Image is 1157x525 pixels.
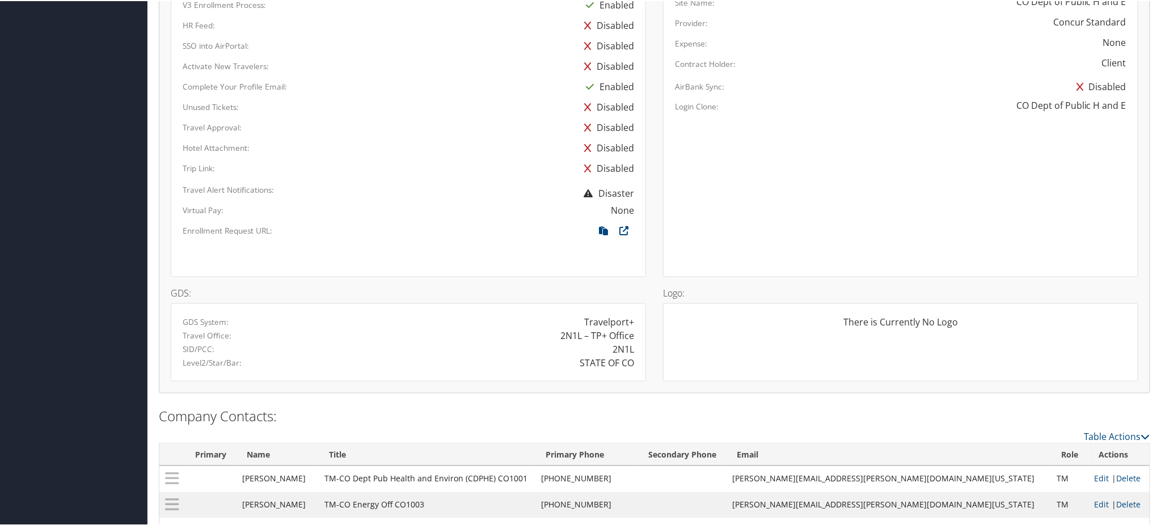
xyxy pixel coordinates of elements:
[727,465,1052,491] td: [PERSON_NAME][EMAIL_ADDRESS][PERSON_NAME][DOMAIN_NAME][US_STATE]
[580,75,634,96] div: Enabled
[183,100,239,112] label: Unused Tickets:
[675,314,1126,337] div: There is Currently No Logo
[183,329,231,340] label: Travel Office:
[1089,465,1150,491] td: |
[1089,443,1150,465] th: Actions
[1084,429,1150,442] a: Table Actions
[560,328,634,341] div: 2N1L – TP+ Office
[578,14,634,35] div: Disabled
[1071,75,1126,96] div: Disabled
[183,141,250,153] label: Hotel Attachment:
[183,183,274,194] label: Travel Alert Notifications:
[1053,14,1126,28] div: Concur Standard
[1089,491,1150,517] td: |
[171,287,646,297] h4: GDS:
[613,341,634,355] div: 2N1L
[675,57,736,69] label: Contract Holder:
[675,80,724,91] label: AirBank Sync:
[183,342,214,354] label: SID/PCC:
[1102,55,1126,69] div: Client
[183,121,242,132] label: Travel Approval:
[535,465,638,491] td: [PHONE_NUMBER]
[319,465,535,491] td: TM-CO Dept Pub Health and Environ (CDPHE) CO1001
[663,287,1138,297] h4: Logo:
[183,60,269,71] label: Activate New Travelers:
[183,39,249,50] label: SSO into AirPortal:
[183,19,215,30] label: HR Feed:
[535,443,638,465] th: Primary Phone
[183,356,242,367] label: Level2/Star/Bar:
[319,491,535,517] td: TM-CO Energy Off CO1003
[237,443,319,465] th: Name
[578,157,634,177] div: Disabled
[1016,98,1126,111] div: CO Dept of Public H and E
[675,100,719,111] label: Login Clone:
[159,405,1150,425] h2: Company Contacts:
[578,35,634,55] div: Disabled
[183,80,287,91] label: Complete Your Profile Email:
[675,37,707,48] label: Expense:
[727,491,1052,517] td: [PERSON_NAME][EMAIL_ADDRESS][PERSON_NAME][DOMAIN_NAME][US_STATE]
[183,315,229,327] label: GDS System:
[1052,443,1089,465] th: Role
[319,443,535,465] th: Title
[1095,498,1109,509] a: Edit
[578,55,634,75] div: Disabled
[578,186,634,198] span: Disaster
[1095,472,1109,483] a: Edit
[638,443,727,465] th: Secondary Phone
[578,137,634,157] div: Disabled
[580,355,634,369] div: STATE OF CO
[183,204,223,215] label: Virtual Pay:
[237,465,319,491] td: [PERSON_NAME]
[1117,472,1141,483] a: Delete
[675,16,708,28] label: Provider:
[584,314,634,328] div: Travelport+
[183,224,272,235] label: Enrollment Request URL:
[237,491,319,517] td: [PERSON_NAME]
[578,96,634,116] div: Disabled
[727,443,1052,465] th: Email
[1103,35,1126,48] div: None
[1052,491,1089,517] td: TM
[1052,465,1089,491] td: TM
[578,116,634,137] div: Disabled
[611,202,634,216] div: None
[535,491,638,517] td: [PHONE_NUMBER]
[183,162,215,173] label: Trip Link:
[1117,498,1141,509] a: Delete
[185,443,237,465] th: Primary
